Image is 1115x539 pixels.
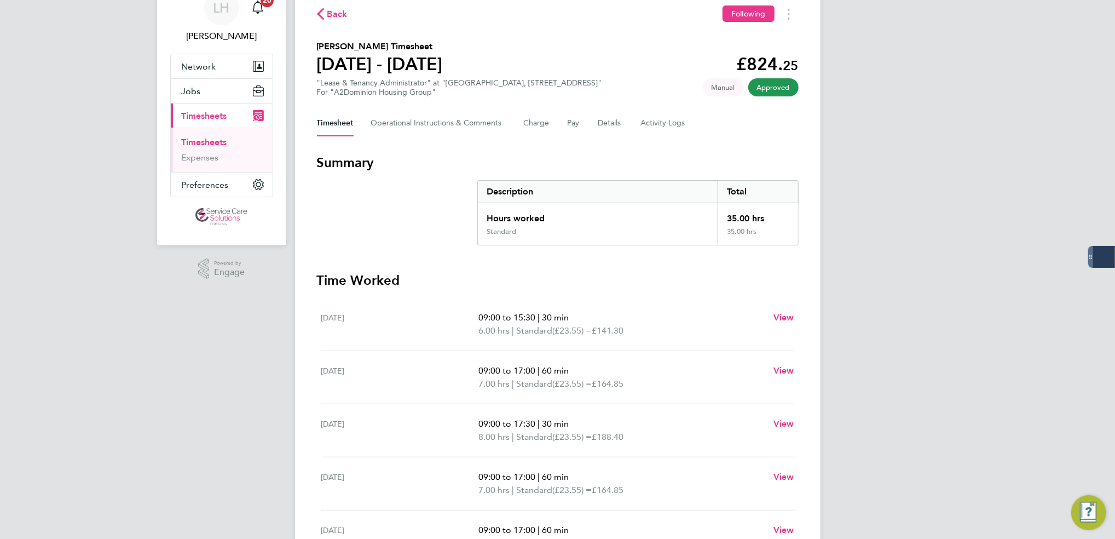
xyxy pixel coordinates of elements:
[592,432,623,442] span: £188.40
[773,418,794,429] span: View
[773,525,794,535] span: View
[317,7,348,21] button: Back
[552,485,592,495] span: (£23.55) =
[182,137,227,147] a: Timesheets
[538,418,540,429] span: |
[592,485,623,495] span: £164.85
[718,227,798,245] div: 35.00 hrs
[598,110,623,136] button: Details
[542,525,569,535] span: 60 min
[478,485,510,495] span: 7.00 hrs
[552,379,592,389] span: (£23.55) =
[512,485,514,495] span: |
[542,365,569,376] span: 60 min
[592,379,623,389] span: £164.85
[641,110,687,136] button: Activity Logs
[703,78,744,96] span: This timesheet was manually created.
[516,324,552,337] span: Standard
[198,259,245,279] a: Powered byEngage
[371,110,506,136] button: Operational Instructions & Comments
[779,5,799,22] button: Timesheets Menu
[478,379,510,389] span: 7.00 hrs
[538,472,540,482] span: |
[317,88,602,97] div: For "A2Dominion Housing Group"
[317,78,602,97] div: "Lease & Tenancy Administrator" at "[GEOGRAPHIC_DATA], [STREET_ADDRESS]"
[568,110,581,136] button: Pay
[213,1,230,15] span: LH
[317,154,799,171] h3: Summary
[773,524,794,537] a: View
[538,525,540,535] span: |
[748,78,799,96] span: This timesheet has been approved.
[478,525,535,535] span: 09:00 to 17:00
[327,8,348,21] span: Back
[321,417,479,444] div: [DATE]
[487,227,516,236] div: Standard
[718,181,798,203] div: Total
[542,472,569,482] span: 60 min
[516,431,552,444] span: Standard
[552,432,592,442] span: (£23.55) =
[512,379,514,389] span: |
[731,9,765,19] span: Following
[182,86,201,96] span: Jobs
[171,104,273,128] button: Timesheets
[516,484,552,497] span: Standard
[171,128,273,172] div: Timesheets
[171,173,273,197] button: Preferences
[773,312,794,323] span: View
[321,471,479,497] div: [DATE]
[195,208,247,226] img: servicecare-logo-retina.png
[478,181,718,203] div: Description
[542,312,569,323] span: 30 min
[516,377,552,391] span: Standard
[478,432,510,442] span: 8.00 hrs
[512,325,514,336] span: |
[1071,495,1106,530] button: Engage Resource Center
[773,364,794,377] a: View
[512,432,514,442] span: |
[182,180,229,190] span: Preferences
[182,152,219,163] a: Expenses
[214,259,245,268] span: Powered by
[478,472,535,482] span: 09:00 to 17:00
[552,325,592,336] span: (£23.55) =
[321,364,479,391] div: [DATE]
[171,54,273,78] button: Network
[592,325,623,336] span: £141.30
[317,40,443,53] h2: [PERSON_NAME] Timesheet
[723,5,774,22] button: Following
[182,111,227,121] span: Timesheets
[478,325,510,336] span: 6.00 hrs
[478,203,718,227] div: Hours worked
[171,79,273,103] button: Jobs
[317,272,799,289] h3: Time Worked
[783,58,799,73] span: 25
[182,61,216,72] span: Network
[773,365,794,376] span: View
[737,54,799,74] app-decimal: £824.
[477,180,799,245] div: Summary
[538,365,540,376] span: |
[478,312,535,323] span: 09:00 to 15:30
[538,312,540,323] span: |
[478,418,535,429] span: 09:00 to 17:30
[214,268,245,277] span: Engage
[317,110,354,136] button: Timesheet
[773,471,794,484] a: View
[773,417,794,431] a: View
[773,472,794,482] span: View
[773,311,794,324] a: View
[170,30,273,43] span: Lewis Hodson
[321,311,479,337] div: [DATE]
[170,208,273,226] a: Go to home page
[542,418,569,429] span: 30 min
[478,365,535,376] span: 09:00 to 17:00
[524,110,550,136] button: Charge
[317,53,443,75] h1: [DATE] - [DATE]
[718,203,798,227] div: 35.00 hrs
